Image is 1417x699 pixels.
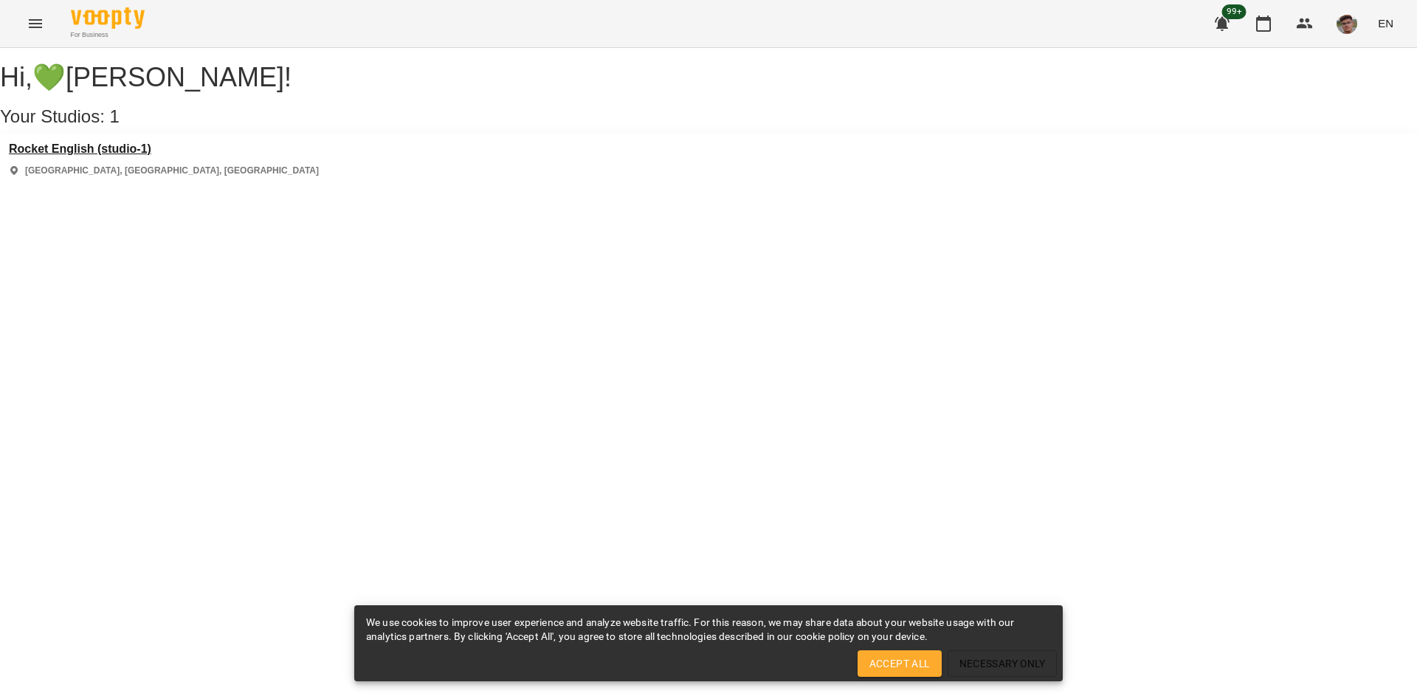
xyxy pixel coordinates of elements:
span: 99+ [1222,4,1247,19]
span: EN [1378,16,1393,31]
button: EN [1372,10,1399,37]
img: 01393c9326d881415f159edee754fa25.jpg [1337,13,1357,34]
span: 1 [110,106,120,126]
p: [GEOGRAPHIC_DATA], [GEOGRAPHIC_DATA], [GEOGRAPHIC_DATA] [25,165,319,177]
a: Rocket English (studio-1) [9,142,319,156]
button: Menu [18,6,53,41]
img: Voopty Logo [71,7,145,29]
span: For Business [71,30,145,40]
